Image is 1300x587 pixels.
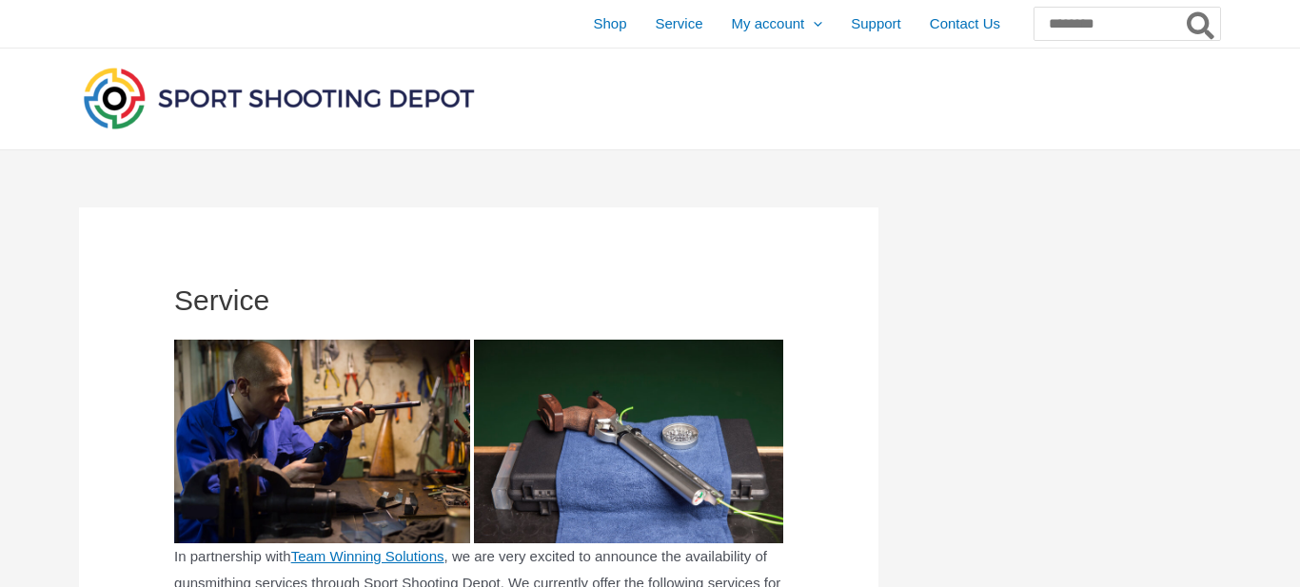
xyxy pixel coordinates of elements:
button: Search [1183,8,1220,40]
img: Open image 1 of 2 in full-screen [474,340,783,544]
img: Sport Shooting Depot [79,63,479,133]
h1: Service [174,284,783,318]
a: Team Winning Solutions [291,548,444,564]
img: Open image 1 of 2 in full-screen [174,340,470,544]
